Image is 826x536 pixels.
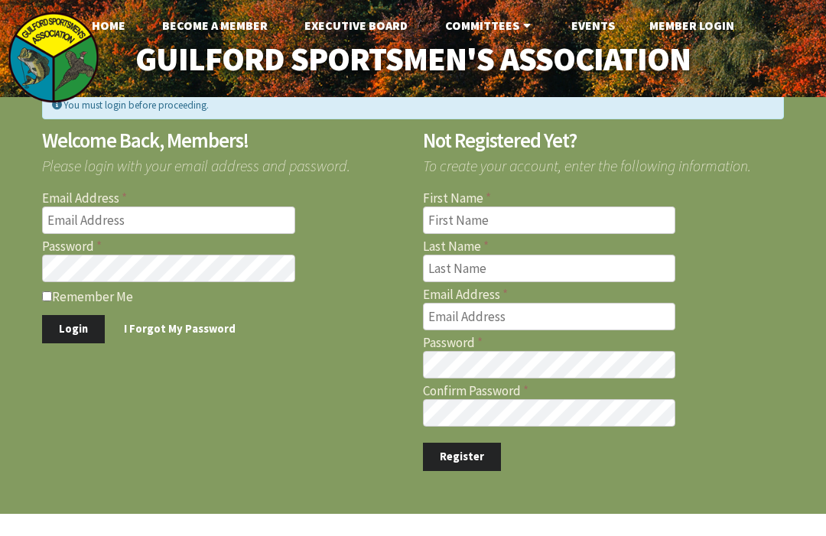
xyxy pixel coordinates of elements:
label: Email Address [42,192,404,205]
a: Committees [433,10,547,41]
div: You must login before proceeding. [42,92,784,119]
label: Password [423,336,785,349]
input: Last Name [423,255,676,282]
a: I Forgot My Password [107,315,252,343]
label: Remember Me [42,288,404,304]
button: Login [42,315,105,343]
input: Remember Me [42,291,52,301]
a: Guilford Sportsmen's Association [107,31,719,87]
input: Email Address [42,206,295,234]
a: Member Login [637,10,746,41]
img: logo_sm.png [8,11,99,103]
label: Password [42,240,404,253]
label: First Name [423,192,785,205]
span: To create your account, enter the following information. [423,151,785,174]
input: Email Address [423,303,676,330]
button: Register [423,443,501,471]
a: Home [80,10,138,41]
h2: Not Registered Yet? [423,131,785,151]
a: Executive Board [292,10,420,41]
h2: Welcome Back, Members! [42,131,404,151]
input: First Name [423,206,676,234]
label: Last Name [423,240,785,253]
a: Become A Member [150,10,280,41]
label: Email Address [423,288,785,301]
span: Please login with your email address and password. [42,151,404,174]
a: Events [559,10,627,41]
label: Confirm Password [423,385,785,398]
